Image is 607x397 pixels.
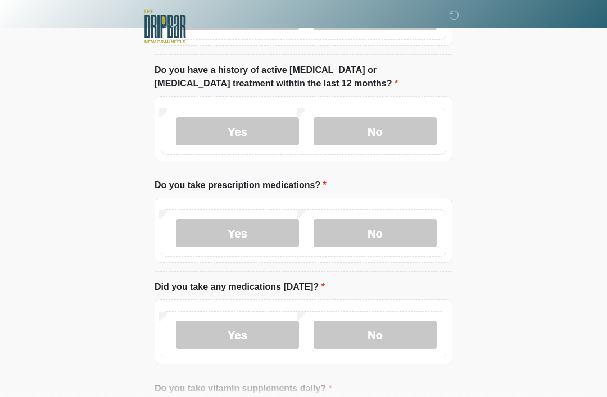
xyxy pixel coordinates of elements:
[176,117,299,145] label: Yes
[314,321,437,349] label: No
[143,8,186,45] img: The DRIPBaR - New Braunfels Logo
[155,179,327,192] label: Do you take prescription medications?
[176,321,299,349] label: Yes
[314,219,437,247] label: No
[314,117,437,145] label: No
[155,280,325,294] label: Did you take any medications [DATE]?
[176,219,299,247] label: Yes
[155,382,332,395] label: Do you take vitamin supplements daily?
[155,63,452,90] label: Do you have a history of active [MEDICAL_DATA] or [MEDICAL_DATA] treatment withtin the last 12 mo...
